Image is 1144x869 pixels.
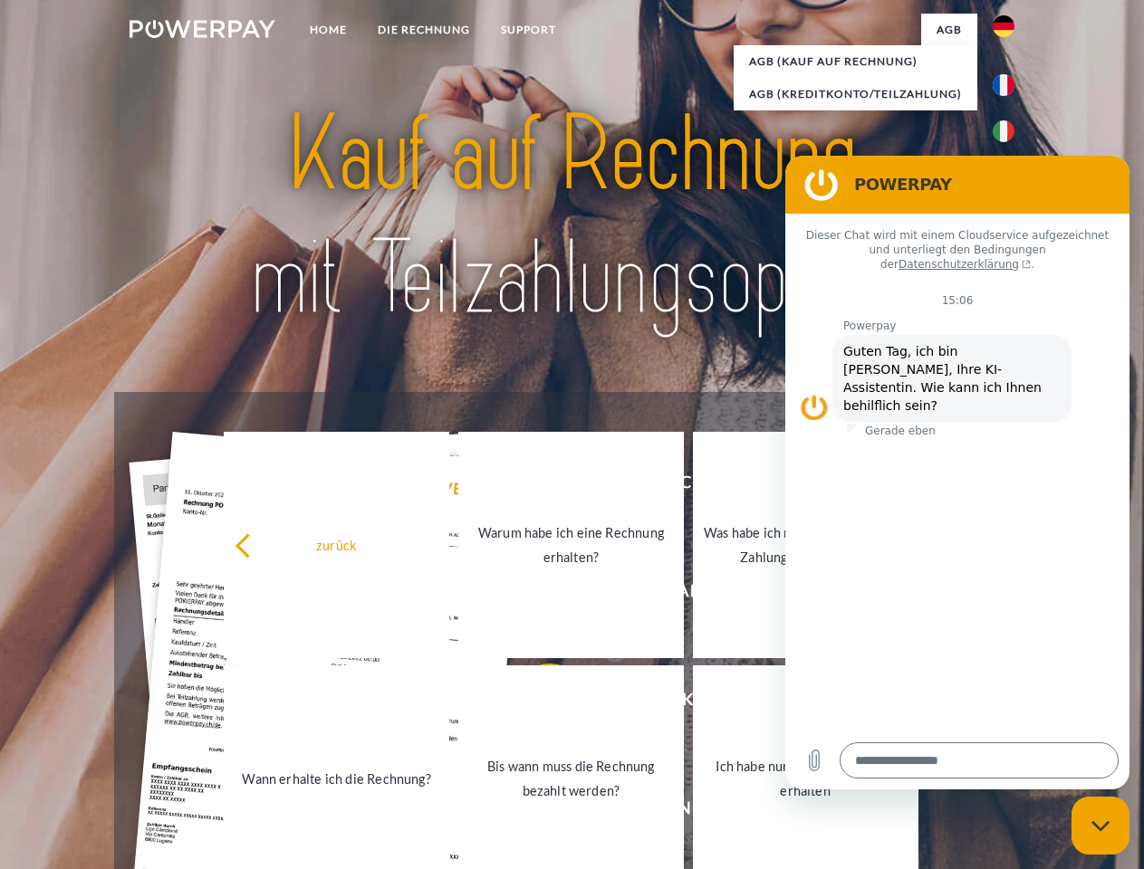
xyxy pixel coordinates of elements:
[734,45,977,78] a: AGB (Kauf auf Rechnung)
[362,14,485,46] a: DIE RECHNUNG
[993,120,1014,142] img: it
[693,432,918,658] a: Was habe ich noch offen, ist meine Zahlung eingegangen?
[921,14,977,46] a: agb
[993,15,1014,37] img: de
[734,78,977,110] a: AGB (Kreditkonto/Teilzahlung)
[993,74,1014,96] img: fr
[130,20,275,38] img: logo-powerpay-white.svg
[704,754,908,803] div: Ich habe nur eine Teillieferung erhalten
[785,156,1130,789] iframe: Messaging-Fenster
[235,532,438,557] div: zurück
[235,766,438,790] div: Wann erhalte ich die Rechnung?
[294,14,362,46] a: Home
[173,87,971,347] img: title-powerpay_de.svg
[469,520,673,569] div: Warum habe ich eine Rechnung erhalten?
[704,520,908,569] div: Was habe ich noch offen, ist meine Zahlung eingegangen?
[1072,797,1130,855] iframe: Schaltfläche zum Öffnen des Messaging-Fensters; Konversation läuft
[469,754,673,803] div: Bis wann muss die Rechnung bezahlt werden?
[485,14,572,46] a: SUPPORT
